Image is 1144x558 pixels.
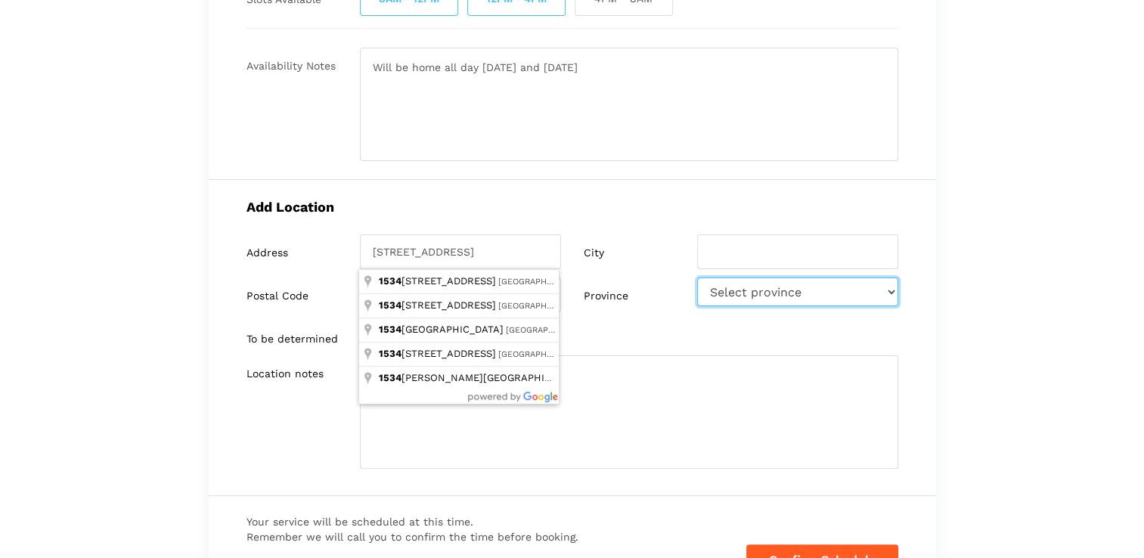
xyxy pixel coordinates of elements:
[246,290,308,302] label: Postal Code
[246,199,898,215] h5: Add Location
[246,60,336,73] label: Availability Notes
[246,333,338,346] label: To be determined
[379,372,588,383] span: [PERSON_NAME][GEOGRAPHIC_DATA]
[379,372,401,383] span: 1534
[379,299,498,311] span: [STREET_ADDRESS]
[584,290,628,302] label: Province
[498,301,763,311] span: [GEOGRAPHIC_DATA], [GEOGRAPHIC_DATA], [GEOGRAPHIC_DATA]
[379,348,498,359] span: [STREET_ADDRESS]
[498,277,763,287] span: [GEOGRAPHIC_DATA], [GEOGRAPHIC_DATA], [GEOGRAPHIC_DATA]
[379,275,401,287] span: 1534
[379,324,506,335] span: [GEOGRAPHIC_DATA]
[379,324,401,335] span: 1534
[379,299,401,311] span: 1534
[379,275,498,287] span: [STREET_ADDRESS]
[246,246,288,259] label: Address
[379,348,401,359] span: 1534
[506,325,770,335] span: [GEOGRAPHIC_DATA], [GEOGRAPHIC_DATA], [GEOGRAPHIC_DATA]
[246,514,578,545] span: Your service will be scheduled at this time. Remember we will call you to confirm the time before...
[498,349,763,359] span: [GEOGRAPHIC_DATA], [GEOGRAPHIC_DATA], [GEOGRAPHIC_DATA]
[584,246,604,259] label: City
[246,367,324,380] label: Location notes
